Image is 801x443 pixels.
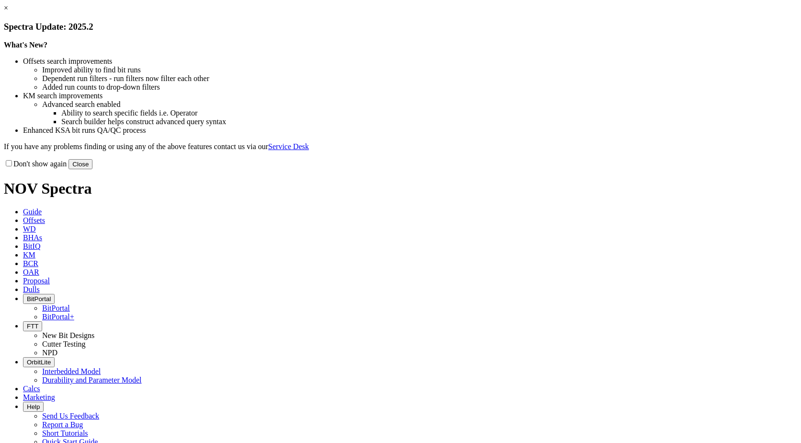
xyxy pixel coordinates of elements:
a: Interbedded Model [42,367,101,375]
span: WD [23,225,36,233]
span: FTT [27,323,38,330]
span: Marketing [23,393,55,401]
span: Offsets [23,216,45,224]
li: KM search improvements [23,92,797,100]
li: Ability to search specific fields i.e. Operator [61,109,797,117]
a: Report a Bug [42,420,83,429]
span: KM [23,251,35,259]
span: BitIQ [23,242,40,250]
li: Added run counts to drop-down filters [42,83,797,92]
span: BitPortal [27,295,51,303]
span: Help [27,403,40,410]
label: Don't show again [4,160,67,168]
li: Improved ability to find bit runs [42,66,797,74]
a: Durability and Parameter Model [42,376,142,384]
li: Dependent run filters - run filters now filter each other [42,74,797,83]
span: Proposal [23,277,50,285]
a: NPD [42,349,57,357]
span: Calcs [23,385,40,393]
h1: NOV Spectra [4,180,797,198]
a: Service Desk [268,142,309,151]
li: Advanced search enabled [42,100,797,109]
li: Search builder helps construct advanced query syntax [61,117,797,126]
span: Guide [23,208,42,216]
span: Dulls [23,285,40,293]
span: BHAs [23,233,42,242]
a: × [4,4,8,12]
a: BitPortal+ [42,313,74,321]
a: Send Us Feedback [42,412,99,420]
a: Short Tutorials [42,429,88,437]
span: BCR [23,259,38,268]
span: OAR [23,268,39,276]
li: Offsets search improvements [23,57,797,66]
input: Don't show again [6,160,12,166]
a: New Bit Designs [42,331,94,339]
button: Close [69,159,92,169]
li: Enhanced KSA bit runs QA/QC process [23,126,797,135]
a: Cutter Testing [42,340,86,348]
h3: Spectra Update: 2025.2 [4,22,797,32]
span: OrbitLite [27,359,51,366]
a: BitPortal [42,304,70,312]
strong: What's New? [4,41,47,49]
p: If you have any problems finding or using any of the above features contact us via our [4,142,797,151]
